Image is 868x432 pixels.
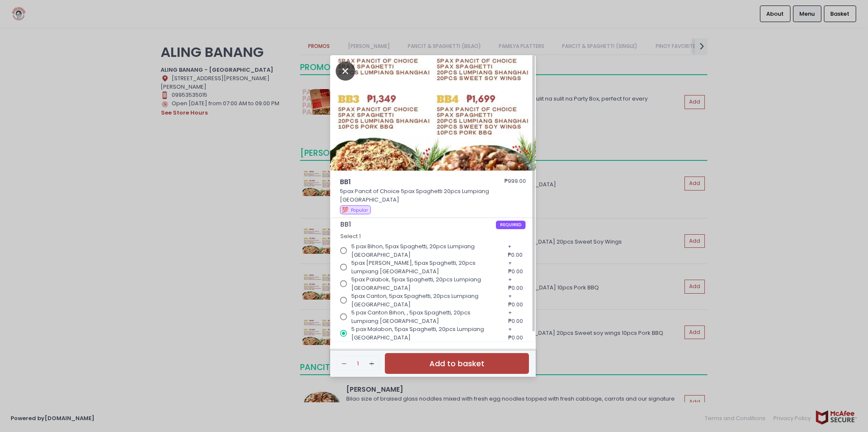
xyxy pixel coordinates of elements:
[505,240,526,262] div: + ₱0.00
[342,206,348,214] span: 💯
[330,55,536,171] img: BB1
[351,207,368,213] span: Popular
[340,187,526,204] p: 5pax Pancit of Choice 5pax Spaghetti 20pcs Lumpiang [GEOGRAPHIC_DATA]
[351,325,498,342] span: 5 pax Malabon, 5pax Spaghetti, 20pcs Lumpiang [GEOGRAPHIC_DATA]
[504,177,526,187] div: ₱999.00
[505,323,526,345] div: + ₱0.00
[340,177,480,187] span: BB1
[336,66,355,75] button: Close
[351,309,498,325] span: 5 pax Canton Bihon, , 5pax Spaghetti, 20pcs Lumpiang [GEOGRAPHIC_DATA]
[340,233,361,240] span: Select 1
[385,353,529,374] button: Add to basket
[351,292,498,309] span: 5pax Canton, 5pax Spaghetti, 20pcs Lumpiang [GEOGRAPHIC_DATA]
[505,256,526,278] div: + ₱0.00
[505,289,526,311] div: + ₱0.00
[351,275,498,292] span: 5pax Palabok, 5pax Spaghetti, 20pcs Lumpiang [GEOGRAPHIC_DATA]
[505,306,526,328] div: + ₱0.00
[496,221,526,229] span: REQUIRED
[505,273,526,295] div: + ₱0.00
[351,242,498,259] span: 5 pax Bihon, 5pax Spaghetti, 20pcs Lumpiang [GEOGRAPHIC_DATA]
[351,259,498,275] span: 5pax [PERSON_NAME], 5pax Spaghetti, 20pcs Lumpiang [GEOGRAPHIC_DATA]
[340,221,496,228] span: BB1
